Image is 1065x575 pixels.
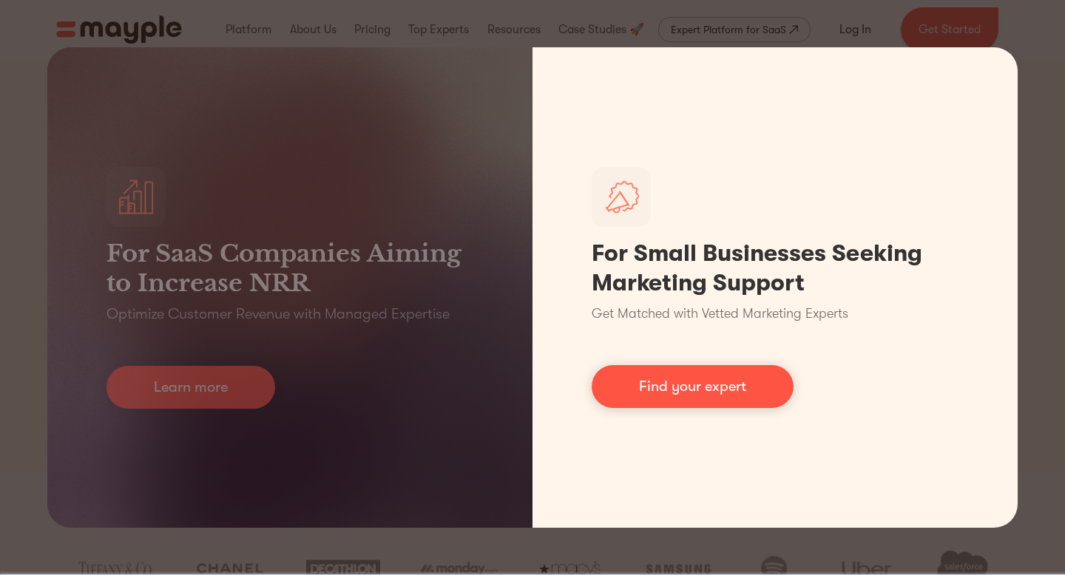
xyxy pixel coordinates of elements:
p: Get Matched with Vetted Marketing Experts [592,304,848,324]
h1: For Small Businesses Seeking Marketing Support [592,239,958,298]
p: Optimize Customer Revenue with Managed Expertise [106,304,450,324]
a: Find your expert [592,365,794,408]
a: Learn more [106,366,275,409]
h3: For SaaS Companies Aiming to Increase NRR [106,239,473,298]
